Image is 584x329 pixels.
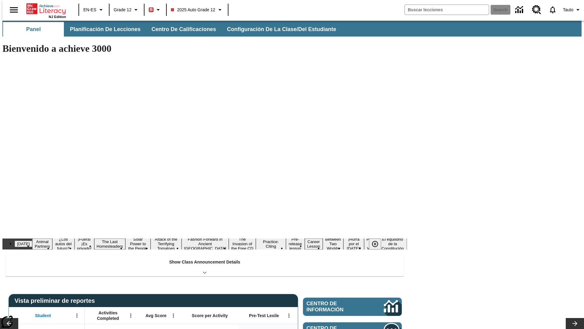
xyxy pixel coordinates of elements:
button: Boost El color de la clase es rojo. Cambiar el color de la clase. [146,4,164,15]
button: Slide 2 Animal Partners [32,239,52,249]
span: Student [35,313,51,318]
button: Slide 9 The Invasion of the Free CD [229,236,256,252]
button: Perfil/Configuración [561,4,584,15]
div: Show Class Announcement Details [5,255,404,276]
button: Slide 12 Career Lesson [305,239,323,249]
div: Pausar [369,239,387,249]
button: Slide 16 El equilibrio de la Constitución [378,236,407,252]
span: Score per Activity [192,313,228,318]
div: Subbarra de navegación [2,21,582,37]
span: Activities Completed [88,310,128,321]
div: Subbarra de navegación [2,22,342,37]
button: Pausar [369,239,381,249]
span: EN-ES [83,7,96,13]
span: Vista preliminar de reportes [15,297,98,304]
button: Slide 7 Attack of the Terrifying Tomatoes [151,236,181,252]
span: 2025 Auto Grade 12 [171,7,215,13]
a: Centro de información [303,298,402,316]
a: Notificaciones [545,2,561,18]
span: Pre-Test Lexile [249,313,279,318]
span: Grade 12 [114,7,131,13]
button: Centro de calificaciones [147,22,221,37]
button: Slide 8 Fashion Forward in Ancient Rome [182,236,229,252]
p: Show Class Announcement Details [169,259,240,265]
button: Abrir menú [126,311,135,320]
button: Abrir el menú lateral [5,1,23,19]
button: Abrir menú [169,311,178,320]
button: Carrusel de lecciones, seguir [566,318,584,329]
button: Slide 15 Point of View [364,236,378,252]
button: Class: 2025 Auto Grade 12, Selecciona una clase [169,4,226,15]
span: Tauto [563,7,573,13]
button: Abrir menú [284,311,294,320]
button: Slide 5 The Last Homesteaders [94,239,126,249]
button: Language: EN-ES, Selecciona un idioma [81,4,107,15]
button: Slide 14 ¡Hurra por el Día de la Constitución! [343,236,364,252]
span: Centro de información [307,301,363,313]
span: B [150,6,153,13]
a: Centro de información [512,2,528,18]
button: Grado: Grade 12, Elige un grado [111,4,142,15]
button: Slide 13 Between Two Worlds [323,236,343,252]
span: NJ Edition [49,15,66,19]
button: Configuración de la clase/del estudiante [222,22,341,37]
button: Slide 3 ¿Los autos del futuro? [52,236,74,252]
button: Abrir menú [72,311,82,320]
button: Slide 6 Solar Power to the People [125,236,151,252]
button: Slide 4 ¡Fuera! ¡Es privado! [75,236,94,252]
div: Portada [26,2,66,19]
h1: Bienvenido a achieve 3000 [2,43,407,54]
button: Panel [3,22,64,37]
span: Avg Score [145,313,166,318]
a: Portada [26,3,66,15]
button: Slide 10 Mixed Practice: Citing Evidence [256,234,286,254]
button: Slide 11 Pre-release lesson [286,236,305,252]
a: Centro de recursos, Se abrirá en una pestaña nueva. [528,2,545,18]
button: Planificación de lecciones [65,22,145,37]
input: search field [405,5,489,15]
button: Slide 1 Día del Trabajo [15,241,32,247]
